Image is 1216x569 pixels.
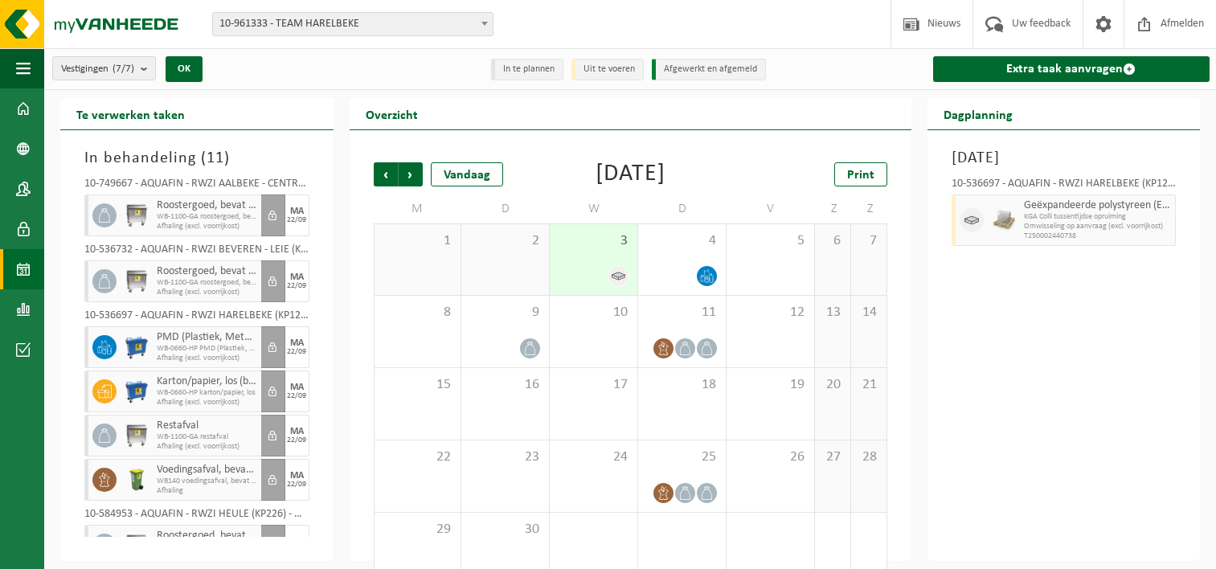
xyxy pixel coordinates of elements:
td: D [461,194,550,223]
img: WB-1100-GAL-GY-01 [125,269,149,293]
span: Karton/papier, los (bedrijven) [157,375,257,388]
div: MA [290,383,304,392]
div: MA [290,272,304,282]
span: 20 [823,376,842,394]
img: WB-0140-HPE-GN-50 [125,468,149,492]
span: WB-1100-GA roostergoed, bevat geen producten van dierlijke o [157,212,257,222]
span: 11 [646,304,718,321]
span: 19 [735,376,806,394]
td: W [550,194,638,223]
img: WB-0660-HPE-BE-01 [125,379,149,403]
span: 25 [646,448,718,466]
span: 16 [469,376,541,394]
div: MA [290,471,304,481]
span: Roostergoed, bevat geen producten van dierlijke oorsprong [157,530,257,542]
span: Afhaling [157,486,257,496]
div: MA [290,207,304,216]
div: 10-536732 - AQUAFIN - RWZI BEVEREN - LEIE (KP230) - BEVEREN-LEIE [84,244,309,260]
div: Vandaag [431,162,503,186]
span: 3 [558,232,629,250]
div: 22/09 [287,216,306,224]
span: 26 [735,448,806,466]
span: 22 [383,448,453,466]
span: 29 [383,521,453,538]
span: 5 [735,232,806,250]
div: 10-536697 - AQUAFIN - RWZI HARELBEKE (KP12) - [GEOGRAPHIC_DATA] [952,178,1177,194]
span: KGA Colli tussentijdse opruiming [1024,212,1172,222]
a: Print [834,162,887,186]
span: 13 [823,304,842,321]
div: 22/09 [287,436,306,444]
span: Afhaling (excl. voorrijkost) [157,442,257,452]
span: 14 [859,304,878,321]
span: 24 [558,448,629,466]
span: 7 [859,232,878,250]
span: 23 [469,448,541,466]
div: [DATE] [596,162,665,186]
span: Afhaling (excl. voorrijkost) [157,222,257,231]
span: Vorige [374,162,398,186]
span: WB-0660-HP karton/papier, los [157,388,257,398]
div: MA [290,537,304,546]
li: In te plannen [491,59,563,80]
span: 9 [469,304,541,321]
span: WB-1100-GA restafval [157,432,257,442]
a: Extra taak aanvragen [933,56,1210,82]
span: Afhaling (excl. voorrijkost) [157,354,257,363]
span: 1 [383,232,453,250]
td: Z [815,194,851,223]
span: 15 [383,376,453,394]
div: 22/09 [287,481,306,489]
span: Roostergoed, bevat geen producten van dierlijke oorsprong [157,199,257,212]
button: Vestigingen(7/7) [52,56,156,80]
span: 4 [646,232,718,250]
img: WB-1100-GAL-GY-01 [125,534,149,558]
h3: In behandeling ( ) [84,146,309,170]
span: WB-0660-HP PMD (Plastiek, Metaal, Drankkartons) (bedrijven) [157,344,257,354]
div: MA [290,338,304,348]
li: Uit te voeren [571,59,644,80]
td: V [727,194,815,223]
span: Volgende [399,162,423,186]
span: 10-961333 - TEAM HARELBEKE [213,13,493,35]
span: 27 [823,448,842,466]
span: Restafval [157,420,257,432]
td: D [638,194,727,223]
span: 21 [859,376,878,394]
span: Afhaling (excl. voorrijkost) [157,288,257,297]
h2: Dagplanning [927,98,1029,129]
h3: [DATE] [952,146,1177,170]
span: T250002440738 [1024,231,1172,241]
img: WB-1100-GAL-GY-01 [125,203,149,227]
button: OK [166,56,203,82]
div: 10-749667 - AQUAFIN - RWZI AALBEKE - CENTRUM (KP345) - [GEOGRAPHIC_DATA] [84,178,309,194]
span: PMD (Plastiek, Metaal, Drankkartons) (bedrijven) [157,331,257,344]
span: Print [847,169,874,182]
div: MA [290,427,304,436]
div: 22/09 [287,348,306,356]
span: Vestigingen [61,57,134,81]
div: 22/09 [287,392,306,400]
span: 6 [823,232,842,250]
span: 11 [207,150,224,166]
span: 10-961333 - TEAM HARELBEKE [212,12,493,36]
img: WB-0660-HPE-BE-01 [125,335,149,359]
span: WB-1100-GA roostergoed, bevat geen producten van dierlijke o [157,278,257,288]
span: Omwisseling op aanvraag (excl. voorrijkost) [1024,222,1172,231]
count: (7/7) [113,63,134,74]
span: Afhaling (excl. voorrijkost) [157,398,257,407]
h2: Te verwerken taken [60,98,201,129]
td: Z [851,194,887,223]
div: 10-584953 - AQUAFIN - RWZI HEULE (KP226) - HEULE [84,509,309,525]
span: WB140 voedingsafval, bevat prod dierlijke oorsprong, onve [157,477,257,486]
h2: Overzicht [350,98,434,129]
span: 2 [469,232,541,250]
li: Afgewerkt en afgemeld [652,59,766,80]
div: 10-536697 - AQUAFIN - RWZI HARELBEKE (KP12) - [GEOGRAPHIC_DATA] [84,310,309,326]
img: LP-PA-00000-WDN-11 [992,208,1016,232]
span: 10 [558,304,629,321]
span: Geëxpandeerde polystyreen (EPS) verpakking (< 1 m² per stuk), recycleerbaar [1024,199,1172,212]
td: M [374,194,462,223]
div: 22/09 [287,282,306,290]
span: Roostergoed, bevat geen producten van dierlijke oorsprong [157,265,257,278]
